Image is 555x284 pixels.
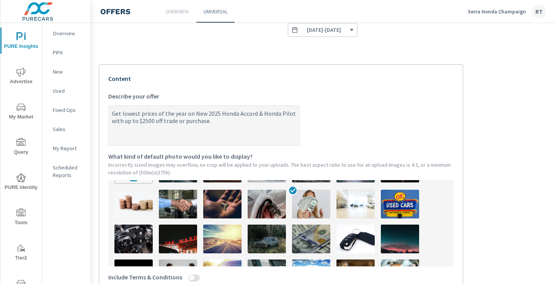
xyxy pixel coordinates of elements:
[42,66,91,77] div: New
[42,104,91,116] div: Fixed Ops
[159,225,197,253] img: description
[3,138,39,157] span: Query
[468,8,526,15] p: Serra Honda Champaign
[3,67,39,86] span: Advertise
[336,225,375,253] img: description
[532,5,546,18] div: RT
[114,225,153,253] img: description
[42,143,91,154] div: My Report
[248,225,286,253] img: description
[42,28,91,39] div: Overview
[248,190,286,218] img: description
[3,208,39,227] span: Tools
[53,164,85,179] p: Scheduled Reports
[3,173,39,192] span: PURE Identity
[108,74,454,83] p: Content
[189,274,195,281] button: Include Terms & Conditions
[166,8,189,15] p: Overview
[3,32,39,51] span: PURE Insights
[100,7,131,16] h4: Offers
[53,125,85,133] p: Sales
[108,161,454,176] p: Incorrectly sized images may overflow, no crop will be applied to your uploads. The best aspect r...
[292,190,330,218] img: description
[53,49,85,56] p: PIPA
[288,23,357,37] button: How long should this run?
[108,92,159,101] span: Describe your offer
[42,162,91,181] div: Scheduled Reports
[53,144,85,152] p: My Report
[53,106,85,114] p: Fixed Ops
[108,273,182,282] span: Include Terms & Conditions
[381,225,419,253] img: description
[53,87,85,95] p: Used
[42,47,91,58] div: PIPA
[203,190,242,218] img: description
[292,225,330,253] img: description
[336,190,375,218] img: description
[3,103,39,121] span: My Market
[114,190,153,218] img: description
[109,107,299,145] textarea: Describe your offer
[42,123,91,135] div: Sales
[53,68,85,76] p: New
[204,8,228,15] p: Universal
[42,85,91,97] div: Used
[307,26,341,33] span: [DATE] - [DATE]
[203,225,242,253] img: description
[3,244,39,263] span: Tier2
[53,30,85,37] p: Overview
[108,152,253,161] span: What kind of default photo would you like to display?
[381,190,419,218] img: description
[159,190,197,218] img: description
